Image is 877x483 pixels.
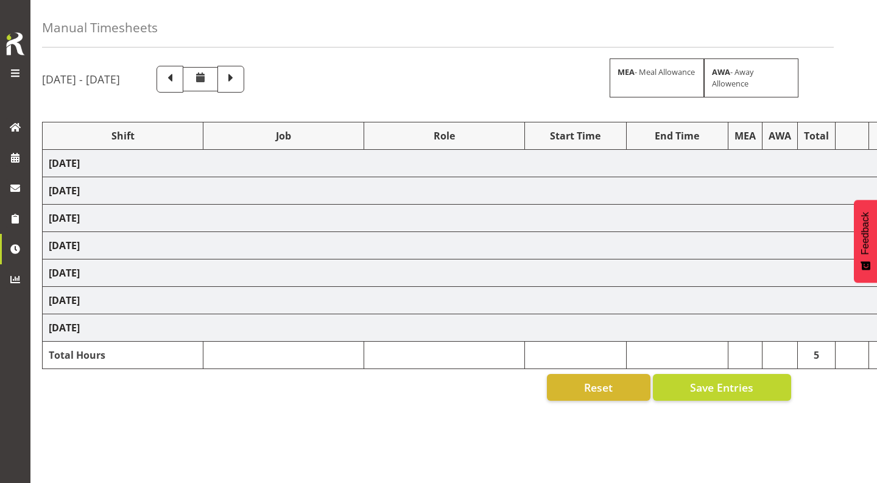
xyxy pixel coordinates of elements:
[531,129,620,143] div: Start Time
[49,129,197,143] div: Shift
[860,212,871,255] span: Feedback
[653,374,791,401] button: Save Entries
[704,58,798,97] div: - Away Allowence
[610,58,704,97] div: - Meal Allowance
[690,379,753,395] span: Save Entries
[797,342,835,369] td: 5
[734,129,756,143] div: MEA
[3,30,27,57] img: Rosterit icon logo
[618,66,635,77] strong: MEA
[804,129,829,143] div: Total
[769,129,791,143] div: AWA
[584,379,613,395] span: Reset
[370,129,518,143] div: Role
[712,66,730,77] strong: AWA
[210,129,357,143] div: Job
[43,342,203,369] td: Total Hours
[42,72,120,86] h5: [DATE] - [DATE]
[633,129,722,143] div: End Time
[854,200,877,283] button: Feedback - Show survey
[547,374,650,401] button: Reset
[42,21,158,35] h4: Manual Timesheets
